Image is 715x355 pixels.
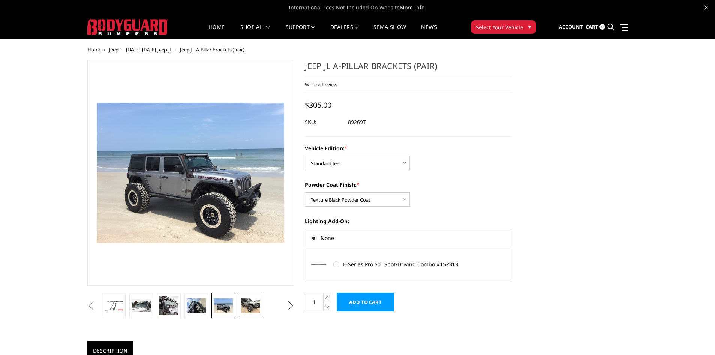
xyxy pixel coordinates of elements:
dd: 89269T [348,115,366,129]
a: shop all [240,24,271,39]
a: News [421,24,437,39]
span: Cart [586,23,598,30]
a: Write a Review [305,81,337,88]
a: SEMA Show [373,24,406,39]
a: Cart 0 [586,17,605,37]
img: BODYGUARD BUMPERS [87,19,168,35]
span: $305.00 [305,100,331,110]
img: Jeep JL A-Pillar Brackets (pair) [187,298,206,313]
a: [DATE]-[DATE] Jeep JL [126,46,172,53]
a: Account [559,17,583,37]
a: Jeep JL A-Pillar Brackets (pair) [87,60,295,286]
a: More Info [400,4,424,11]
label: E-Series Pro 50" Spot/Driving Combo #152313 [333,260,473,268]
a: Dealers [330,24,359,39]
img: Jeep JL A-Pillar Brackets (pair) [132,299,151,312]
label: Vehicle Edition: [305,144,512,152]
span: Jeep JL A-Pillar Brackets (pair) [180,46,244,53]
button: Previous [86,300,97,311]
a: Home [209,24,225,39]
a: Jeep [109,46,119,53]
span: Account [559,23,583,30]
label: Lighting Add-On: [305,217,512,225]
button: Select Your Vehicle [471,20,536,34]
img: Jeep JL A-Pillar Brackets (pair) [241,298,260,313]
img: Jeep JL A-Pillar Brackets (pair) [214,298,233,313]
h1: Jeep JL A-Pillar Brackets (pair) [305,60,512,77]
input: Add to Cart [337,293,394,311]
dt: SKU: [305,115,342,129]
a: Home [87,46,101,53]
label: Powder Coat Finish: [305,181,512,189]
a: Support [286,24,315,39]
img: Jeep JL A-Pillar Brackets (pair) [159,296,178,315]
span: 0 [599,24,605,30]
span: ▾ [528,23,531,31]
span: Select Your Vehicle [476,23,523,31]
button: Next [285,300,296,311]
label: None [311,234,506,242]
